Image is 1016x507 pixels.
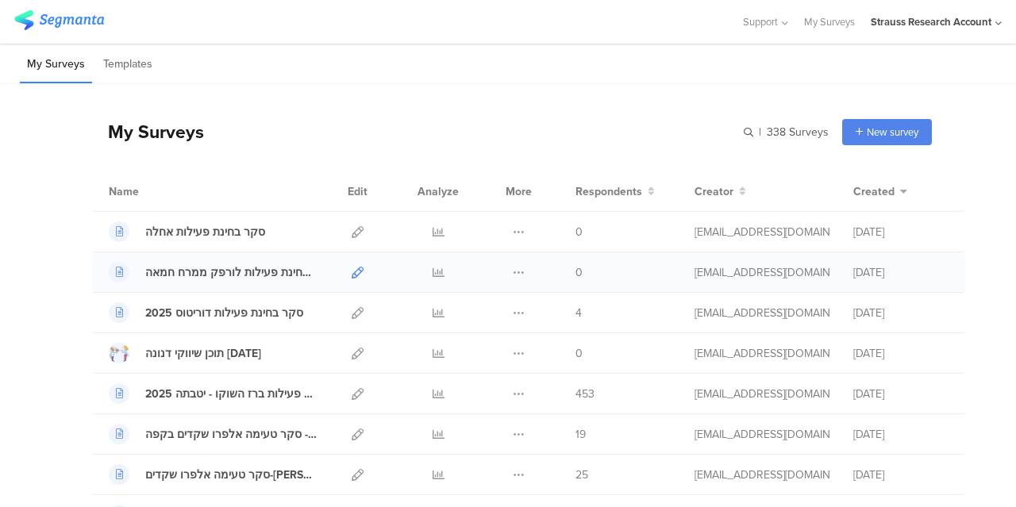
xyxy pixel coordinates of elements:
div: תוכן שיווקי דנונה יולי 2025 [145,345,261,362]
div: More [502,171,536,211]
div: סקר בחינת פעילות אחלה [145,224,265,240]
div: [DATE] [853,386,949,402]
div: assaf.cheprut@strauss-group.com [695,224,829,240]
span: 0 [575,345,583,362]
span: Created [853,183,895,200]
a: תוכן שיווקי דנונה [DATE] [109,343,261,363]
li: My Surveys [20,46,92,83]
span: | [756,124,764,140]
div: [DATE] [853,345,949,362]
span: 25 [575,467,588,483]
div: assaf.cheprut@strauss-group.com [695,426,829,443]
a: 2025 סקר בחינת פעילות ברז השוקו - יטבתה [109,383,317,404]
div: Name [109,183,204,200]
span: Respondents [575,183,642,200]
span: 4 [575,305,582,321]
img: segmanta logo [14,10,104,30]
button: Created [853,183,907,200]
li: Templates [96,46,160,83]
a: סקר בחינת פעילות אחלה [109,221,265,242]
a: סקר טעימה אלפרו שקדים בקפה - [PERSON_NAME] [109,424,317,444]
div: assaf.cheprut@strauss-group.com [695,305,829,321]
button: Creator [695,183,746,200]
div: assaf.cheprut@strauss-group.com [695,264,829,281]
a: 2025 סקר בחינת פעילות דוריטוס [109,302,303,323]
span: Creator [695,183,733,200]
span: 453 [575,386,595,402]
div: סקר בחינת פעילות לורפק ממרח חמאה [145,264,317,281]
div: 2025 סקר בחינת פעילות ברז השוקו - יטבתה [145,386,317,402]
div: Strauss Research Account [871,14,991,29]
div: סקר טעימה אלפרו שקדים-מאי [145,467,317,483]
a: סקר טעימה אלפרו שקדים-[PERSON_NAME] [109,464,317,485]
div: 2025 סקר בחינת פעילות דוריטוס [145,305,303,321]
div: [DATE] [853,264,949,281]
div: [DATE] [853,224,949,240]
button: Respondents [575,183,655,200]
span: 19 [575,426,586,443]
span: New survey [867,125,918,140]
div: [DATE] [853,467,949,483]
div: lia.yaacov@strauss-group.com [695,345,829,362]
div: [DATE] [853,426,949,443]
span: 0 [575,224,583,240]
div: Analyze [414,171,462,211]
span: 338 Surveys [767,124,829,140]
a: סקר בחינת פעילות לורפק ממרח חמאה [109,262,317,282]
div: [DATE] [853,305,949,321]
div: My Surveys [92,118,204,145]
div: lia.yaacov@strauss-group.com [695,386,829,402]
div: assaf.cheprut@strauss-group.com [695,467,829,483]
span: 0 [575,264,583,281]
div: סקר טעימה אלפרו שקדים בקפה - מאי [145,426,317,443]
div: Edit [341,171,375,211]
span: Support [743,14,778,29]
